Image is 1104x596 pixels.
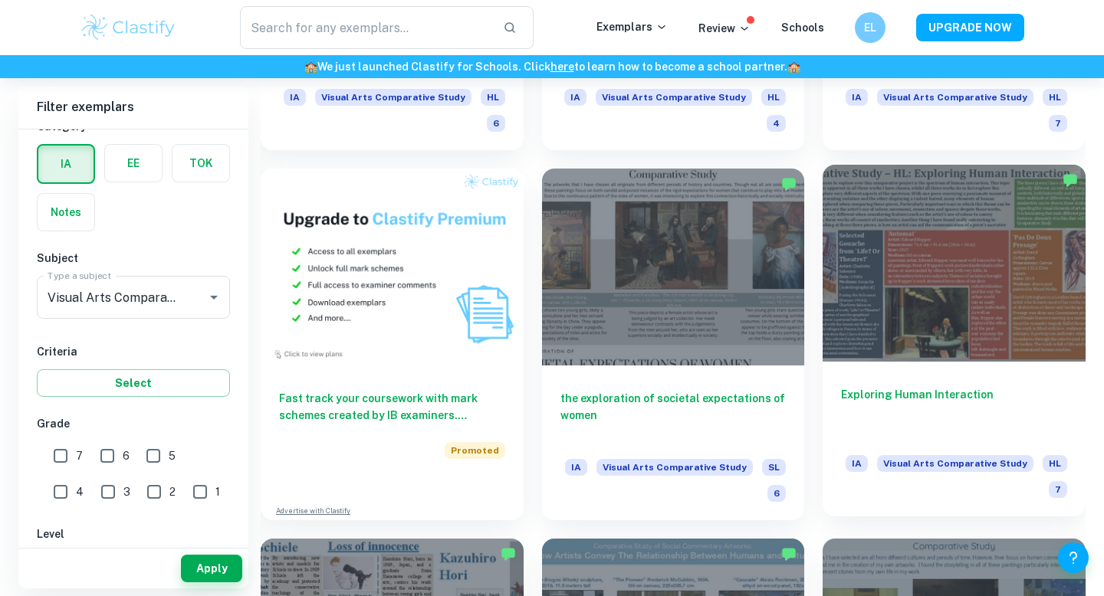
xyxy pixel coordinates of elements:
span: 🏫 [304,61,317,73]
button: Notes [38,194,94,231]
h6: Fast track your coursework with mark schemes created by IB examiners. Upgrade now [279,390,505,424]
span: HL [761,89,786,106]
span: HL [1043,89,1067,106]
span: 2 [169,483,176,500]
label: Type a subject [48,269,111,282]
h6: Criteria [37,343,230,360]
img: Clastify logo [80,12,177,43]
h6: the exploration of societal expectations of women [560,390,787,440]
h6: Level [37,526,230,542]
h6: EL [862,19,879,36]
span: 1 [215,483,220,500]
span: 3 [123,483,130,500]
span: 5 [169,447,176,464]
a: Schools [781,21,824,34]
a: Advertise with Clastify [276,506,350,516]
h6: Subject [37,250,230,267]
span: IA [846,89,868,106]
span: IA [284,89,306,106]
button: Apply [181,555,242,582]
button: Open [203,287,225,308]
span: 6 [767,485,786,502]
span: Visual Arts Comparative Study [877,89,1033,106]
img: Marked [501,546,516,562]
button: EE [105,145,162,182]
img: Marked [781,546,797,562]
button: UPGRADE NOW [916,14,1024,41]
span: 4 [76,483,84,500]
p: Review [698,20,751,37]
button: EL [855,12,886,43]
span: 7 [76,447,83,464]
span: IA [564,89,586,106]
h6: Filter exemplars [18,86,248,129]
img: Marked [1063,172,1078,188]
h6: We just launched Clastify for Schools. Click to learn how to become a school partner. [3,58,1101,75]
span: HL [1043,455,1067,472]
span: SL [762,459,786,476]
span: HL [481,89,505,106]
p: Exemplars [596,18,668,35]
button: IA [38,146,94,182]
img: Marked [781,176,797,192]
img: Thumbnail [261,169,524,365]
span: 4 [767,115,786,132]
input: Search for any exemplars... [240,6,491,49]
span: Visual Arts Comparative Study [877,455,1033,472]
span: Visual Arts Comparative Study [596,89,752,106]
a: Exploring Human InteractionIAVisual Arts Comparative StudyHL7 [823,169,1086,520]
button: Select [37,369,230,397]
a: here [550,61,574,73]
span: Visual Arts Comparative Study [596,459,753,476]
a: the exploration of societal expectations of womenIAVisual Arts Comparative StudySL6 [542,169,805,520]
button: Help and Feedback [1058,542,1089,573]
h6: Exploring Human Interaction [841,386,1067,437]
span: 7 [1049,481,1067,498]
span: 🏫 [787,61,800,73]
span: 6 [487,115,505,132]
span: IA [846,455,868,472]
span: Promoted [445,442,505,459]
span: 6 [123,447,130,464]
span: IA [565,459,587,476]
button: TOK [172,145,229,182]
span: Visual Arts Comparative Study [315,89,472,106]
h6: Grade [37,415,230,432]
span: 7 [1049,115,1067,132]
